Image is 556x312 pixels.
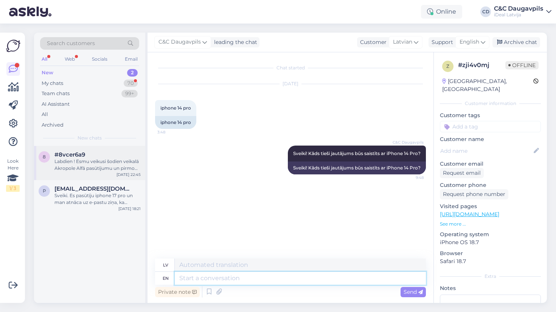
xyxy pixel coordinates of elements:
div: Chat started [155,64,426,71]
a: [URL][DOMAIN_NAME] [440,211,499,218]
span: #8vcer6a9 [54,151,85,158]
div: 1 / 3 [6,185,20,192]
img: Askly Logo [6,39,20,53]
a: C&C DaugavpilsiDeal Latvija [494,6,551,18]
span: Send [404,288,423,295]
div: AI Assistant [42,100,70,108]
div: en [163,272,169,285]
div: # zji4v0mj [458,61,505,70]
span: 8 [43,154,46,160]
div: All [42,111,48,118]
div: C&C Daugavpils [494,6,543,12]
span: C&C Daugavpils [158,38,201,46]
input: Add a tag [440,121,541,132]
div: Labdien ! Esmu veikusi šodien veikalā Akropole Alfā pasūtījumu un pirmo iemaksu uz savu vārdu un ... [54,158,141,172]
span: z [446,63,449,69]
span: Search customers [47,39,95,47]
div: 99+ [121,90,138,97]
div: Customer [357,38,387,46]
span: C&C Daugavpils [393,140,424,145]
div: Support [429,38,453,46]
div: [DATE] 22:45 [116,172,141,177]
div: Look Here [6,158,20,192]
p: iPhone OS 18.7 [440,238,541,246]
span: 9:48 [395,175,424,180]
p: Browser [440,249,541,257]
div: Sveiki. Es pasūtīju iphone 17 pro un man atnāca uz e-pastu ziņa, ka pasūtījusm ir veiksmīgs. Kad ... [54,192,141,206]
span: pitkevics96@inbox.lv [54,185,133,192]
div: New [42,69,53,77]
div: [DATE] [155,80,426,87]
span: New chats [78,135,102,141]
div: Archive chat [492,37,540,47]
p: Customer name [440,135,541,143]
div: Archived [42,121,64,129]
p: Visited pages [440,202,541,210]
span: 3:48 [157,129,186,135]
div: 70 [124,80,138,87]
p: Notes [440,284,541,292]
div: Customer information [440,100,541,107]
p: Customer phone [440,181,541,189]
div: Extra [440,273,541,280]
div: Private note [155,287,200,297]
span: Sveiki! Kāds tieši jautājums būs saistīts ar iPhone 14 Pro? [293,151,421,156]
div: iphone 14 pro [155,116,196,129]
div: 2 [127,69,138,77]
div: Email [123,54,139,64]
div: My chats [42,80,63,87]
div: Request email [440,168,484,178]
p: See more ... [440,221,541,227]
span: English [460,38,479,46]
p: Customer email [440,160,541,168]
div: [DATE] 18:21 [118,206,141,212]
p: Operating system [440,230,541,238]
span: iphone 14 pro [160,105,191,111]
span: Offline [505,61,539,69]
div: iDeal Latvija [494,12,543,18]
div: lv [163,259,168,271]
span: p [43,188,46,194]
p: Customer tags [440,111,541,119]
div: Online [421,5,462,19]
div: Socials [90,54,109,64]
div: leading the chat [211,38,257,46]
div: Request phone number [440,189,508,199]
div: Web [63,54,76,64]
div: CD [480,6,491,17]
div: Team chats [42,90,70,97]
div: [GEOGRAPHIC_DATA], [GEOGRAPHIC_DATA] [442,77,533,93]
span: Latvian [393,38,412,46]
p: Safari 18.7 [440,257,541,265]
input: Add name [440,147,532,155]
div: Sveiki! Kāds tieši jautājums būs saistīts ar iPhone 14 Pro? [288,161,426,174]
div: All [40,54,49,64]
